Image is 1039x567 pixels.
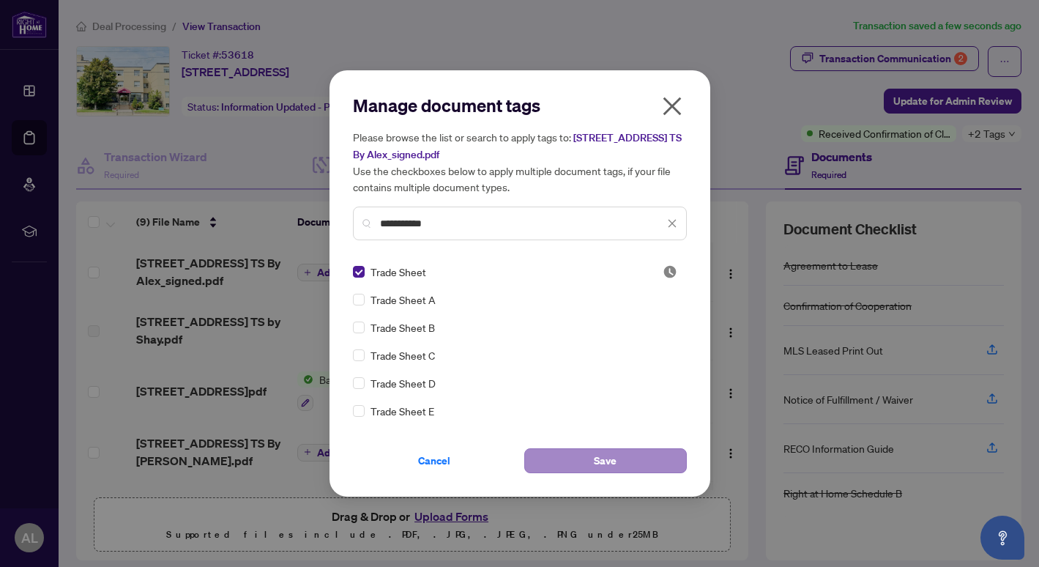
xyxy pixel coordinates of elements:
span: Trade Sheet D [370,375,436,391]
h5: Please browse the list or search to apply tags to: Use the checkboxes below to apply multiple doc... [353,129,687,195]
span: Trade Sheet A [370,292,436,308]
span: Cancel [418,449,450,472]
span: close [667,218,677,229]
span: close [660,94,684,118]
button: Save [524,448,687,473]
button: Open asap [980,516,1024,560]
span: Trade Sheet C [370,347,435,363]
h2: Manage document tags [353,94,687,117]
span: Trade Sheet E [370,403,434,419]
span: Pending Review [663,264,677,279]
span: Trade Sheet B [370,319,435,336]
img: status [663,264,677,279]
button: Cancel [353,448,515,473]
span: Save [594,449,617,472]
span: Trade Sheet [370,264,426,280]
